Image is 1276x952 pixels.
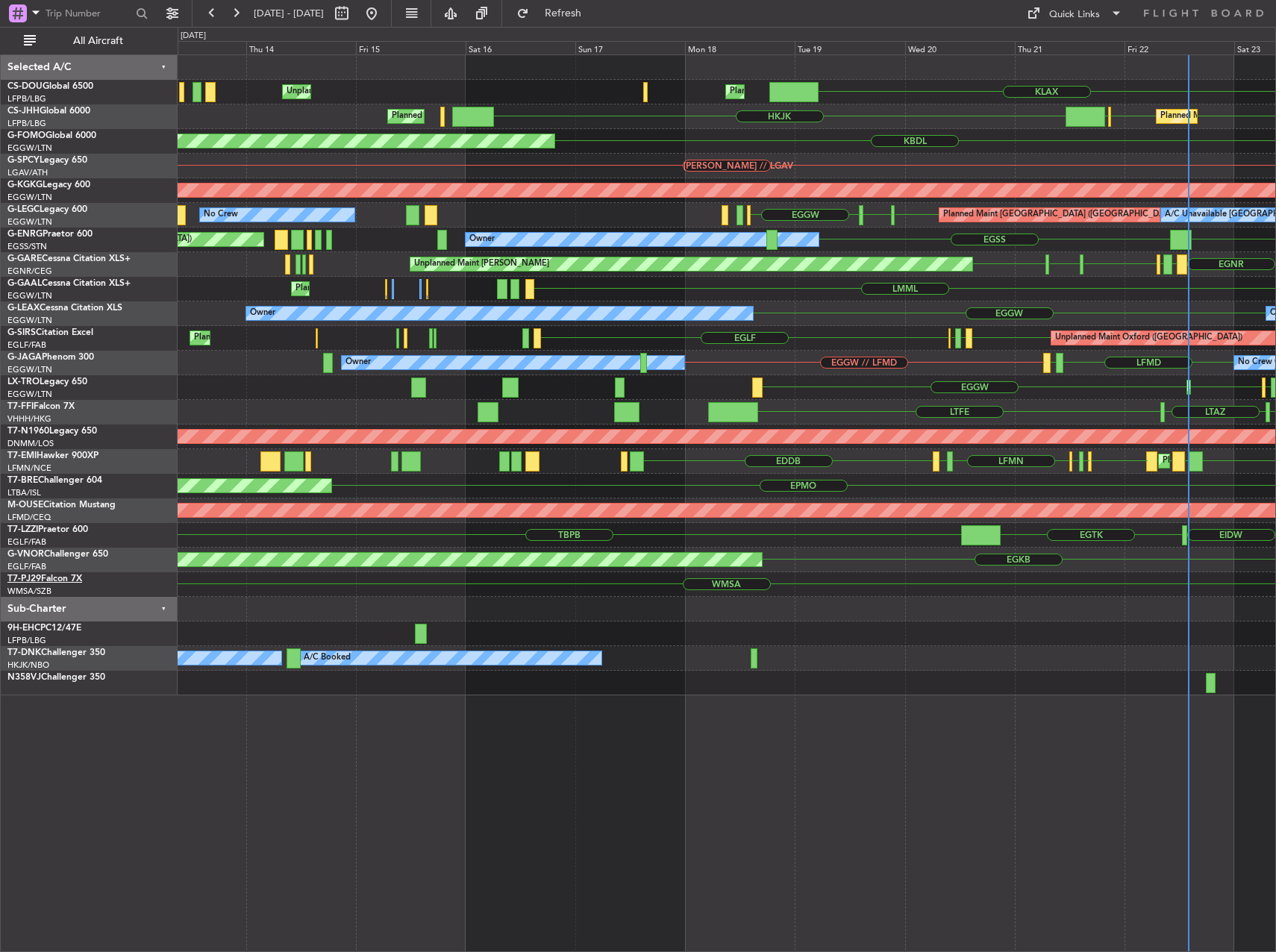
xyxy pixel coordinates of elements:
[7,181,43,190] span: G-KGKG
[685,41,795,54] div: Mon 18
[7,279,42,288] span: G-GAAL
[7,181,90,190] a: G-KGKGLegacy 600
[7,438,54,449] a: DNMM/LOS
[469,228,495,251] div: Owner
[7,378,87,386] a: LX-TROLegacy 650
[7,192,52,203] a: EGGW/LTN
[250,302,275,325] div: Owner
[7,131,96,140] a: G-FOMOGlobal 6000
[1125,41,1234,54] div: Fri 22
[356,41,466,54] div: Fri 15
[7,463,51,474] a: LFMN/NCE
[7,550,44,559] span: G-VNOR
[7,378,40,386] span: LX-TRO
[137,41,246,54] div: Wed 13
[7,353,94,362] a: G-JAGAPhenom 300
[304,647,351,669] div: A/C Booked
[7,561,46,572] a: EGLF/FAB
[7,501,116,510] a: M-OUSECitation Mustang
[575,41,685,54] div: Sun 17
[7,230,93,239] a: G-ENRGPraetor 600
[7,501,43,510] span: M-OUSE
[7,82,43,91] span: CS-DOU
[7,624,40,633] span: 9H-EHC
[795,41,904,54] div: Tue 19
[7,512,51,523] a: LFMD/CEQ
[943,204,1178,226] div: Planned Maint [GEOGRAPHIC_DATA] ([GEOGRAPHIC_DATA])
[7,315,52,326] a: EGGW/LTN
[7,413,51,425] a: VHHH/HKG
[7,427,49,436] span: T7-N1960
[7,451,37,460] span: T7-EMI
[510,1,599,25] button: Refresh
[7,93,46,104] a: LFPB/LBG
[16,29,162,53] button: All Aircraft
[7,574,41,583] span: T7-PJ29
[7,290,52,301] a: EGGW/LTN
[7,624,81,633] a: 9H-EHCPC12/47E
[7,525,88,534] a: T7-LZZIPraetor 600
[7,635,46,646] a: LFPB/LBG
[7,364,52,375] a: EGGW/LTN
[730,81,965,103] div: Planned Maint [GEOGRAPHIC_DATA] ([GEOGRAPHIC_DATA])
[1015,41,1125,54] div: Thu 21
[7,673,105,682] a: N358VJChallenger 350
[7,402,75,411] a: T7-FFIFalcon 7X
[7,427,97,436] a: T7-N1960Legacy 650
[7,266,52,277] a: EGNR/CEG
[7,230,43,239] span: G-ENRG
[7,167,48,178] a: LGAV/ATH
[7,402,34,411] span: T7-FFI
[7,304,40,313] span: G-LEAX
[345,351,371,374] div: Owner
[7,304,122,313] a: G-LEAXCessna Citation XLS
[7,586,51,597] a: WMSA/SZB
[532,8,595,19] span: Refresh
[7,476,38,485] span: T7-BRE
[7,353,42,362] span: G-JAGA
[1049,7,1100,22] div: Quick Links
[204,204,238,226] div: No Crew
[7,328,93,337] a: G-SIRSCitation Excel
[295,278,350,300] div: Planned Maint
[7,205,40,214] span: G-LEGC
[7,536,46,548] a: EGLF/FAB
[7,216,52,228] a: EGGW/LTN
[7,205,87,214] a: G-LEGCLegacy 600
[466,41,575,54] div: Sat 16
[7,550,108,559] a: G-VNORChallenger 650
[7,525,38,534] span: T7-LZZI
[7,487,41,498] a: LTBA/ISL
[7,156,87,165] a: G-SPCYLegacy 650
[7,574,82,583] a: T7-PJ29Falcon 7X
[1163,450,1248,472] div: Planned Maint Chester
[7,107,40,116] span: CS-JHH
[287,81,532,103] div: Unplanned Maint [GEOGRAPHIC_DATA] ([GEOGRAPHIC_DATA])
[7,143,52,154] a: EGGW/LTN
[7,156,40,165] span: G-SPCY
[7,241,47,252] a: EGSS/STN
[7,648,41,657] span: T7-DNK
[7,254,131,263] a: G-GARECessna Citation XLS+
[7,328,36,337] span: G-SIRS
[7,118,46,129] a: LFPB/LBG
[7,82,93,91] a: CS-DOUGlobal 6500
[7,451,98,460] a: T7-EMIHawker 900XP
[181,30,206,43] div: [DATE]
[7,279,131,288] a: G-GAALCessna Citation XLS+
[39,36,157,46] span: All Aircraft
[254,7,324,20] span: [DATE] - [DATE]
[7,107,90,116] a: CS-JHHGlobal 6000
[7,339,46,351] a: EGLF/FAB
[1019,1,1130,25] button: Quick Links
[7,389,52,400] a: EGGW/LTN
[194,327,429,349] div: Planned Maint [GEOGRAPHIC_DATA] ([GEOGRAPHIC_DATA])
[1055,327,1242,349] div: Unplanned Maint Oxford ([GEOGRAPHIC_DATA])
[392,105,627,128] div: Planned Maint [GEOGRAPHIC_DATA] ([GEOGRAPHIC_DATA])
[414,253,549,275] div: Unplanned Maint [PERSON_NAME]
[905,41,1015,54] div: Wed 20
[7,673,41,682] span: N358VJ
[246,41,356,54] div: Thu 14
[7,476,102,485] a: T7-BREChallenger 604
[7,648,105,657] a: T7-DNKChallenger 350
